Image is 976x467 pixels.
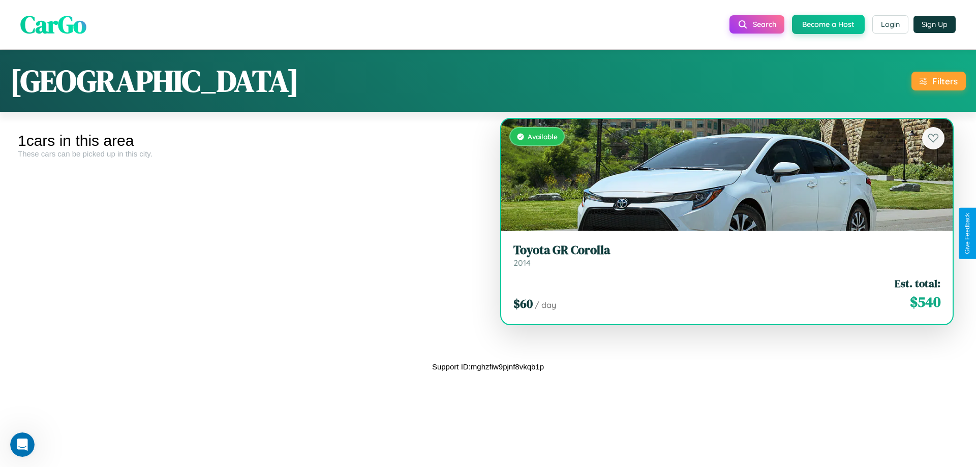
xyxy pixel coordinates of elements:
[964,213,971,254] div: Give Feedback
[753,20,776,29] span: Search
[729,15,784,34] button: Search
[535,300,556,310] span: / day
[10,432,35,457] iframe: Intercom live chat
[513,258,531,268] span: 2014
[792,15,865,34] button: Become a Host
[513,243,940,268] a: Toyota GR Corolla2014
[872,15,908,34] button: Login
[513,295,533,312] span: $ 60
[528,132,558,141] span: Available
[513,243,940,258] h3: Toyota GR Corolla
[895,276,940,291] span: Est. total:
[18,132,480,149] div: 1 cars in this area
[10,60,299,102] h1: [GEOGRAPHIC_DATA]
[20,8,86,41] span: CarGo
[432,360,544,373] p: Support ID: mghzfiw9pjnf8vkqb1p
[932,76,958,86] div: Filters
[18,149,480,158] div: These cars can be picked up in this city.
[911,72,966,90] button: Filters
[913,16,956,33] button: Sign Up
[910,292,940,312] span: $ 540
